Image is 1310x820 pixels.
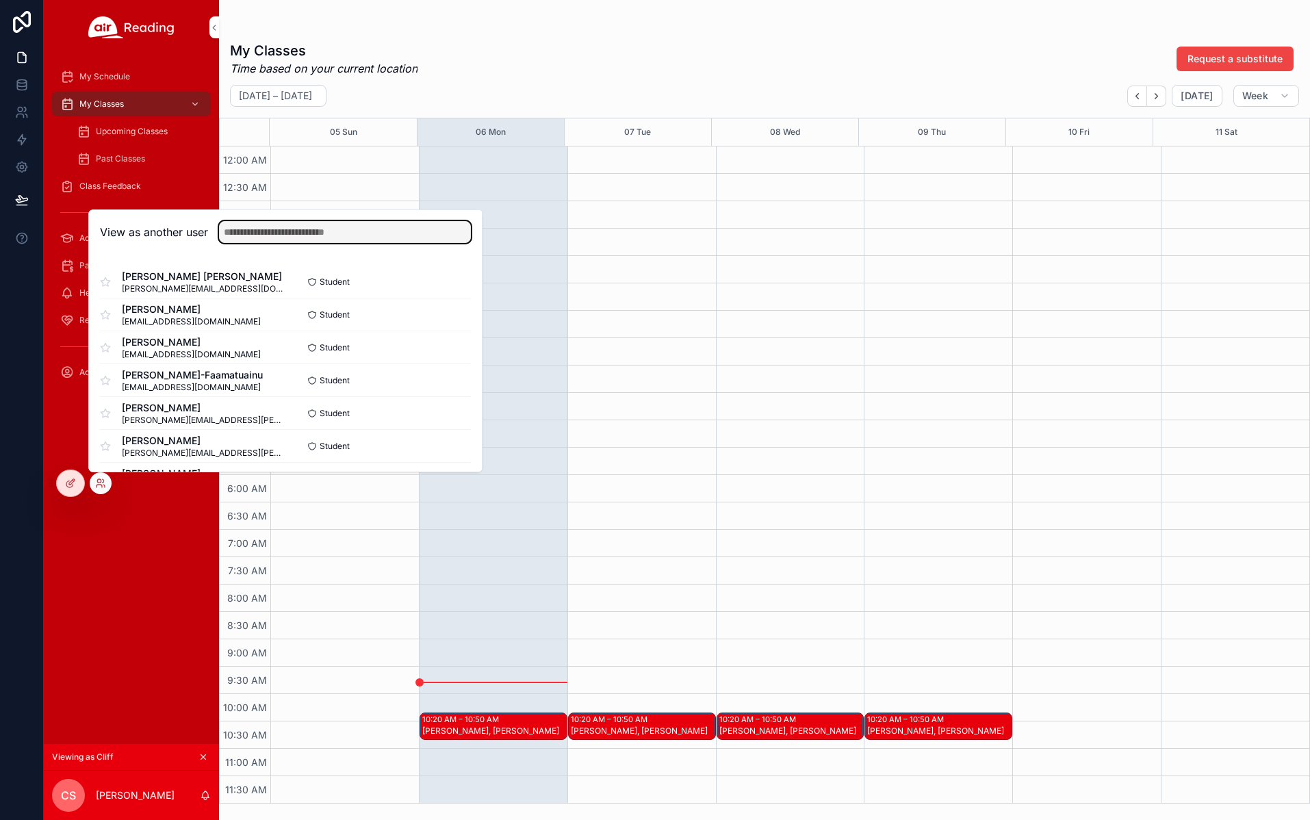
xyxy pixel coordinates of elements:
a: Help Center [52,281,211,305]
h1: My Classes [230,41,418,60]
span: 10:00 AM [220,702,270,713]
div: [PERSON_NAME], [PERSON_NAME] [719,726,863,736]
div: 10:20 AM – 10:50 AM [719,714,799,725]
span: 10:30 AM [220,729,270,741]
span: [EMAIL_ADDRESS][DOMAIN_NAME] [122,382,263,393]
button: 09 Thu [918,118,946,146]
a: Academy [52,226,211,251]
span: Past Classes [96,153,145,164]
div: [PERSON_NAME], [PERSON_NAME] [571,726,715,736]
img: App logo [88,16,175,38]
a: Payments [52,253,211,278]
span: [EMAIL_ADDRESS][DOMAIN_NAME] [122,349,261,360]
div: [PERSON_NAME], [PERSON_NAME] [422,726,566,736]
div: [PERSON_NAME], [PERSON_NAME] [867,726,1011,736]
button: Next [1147,86,1166,107]
button: 10 Fri [1068,118,1090,146]
button: Request a substitute [1177,47,1294,71]
span: My Classes [79,99,124,110]
button: Week [1233,85,1299,107]
div: scrollable content [44,55,219,402]
a: Class Feedback [52,174,211,198]
button: 11 Sat [1216,118,1237,146]
span: [PERSON_NAME] [122,401,285,415]
span: [PERSON_NAME] [122,434,285,448]
div: 10:20 AM – 10:50 AM[PERSON_NAME], [PERSON_NAME] [569,713,715,739]
span: Week [1242,90,1268,102]
span: Student [320,408,350,419]
p: [PERSON_NAME] [96,789,175,802]
div: 10:20 AM – 10:50 AM [422,714,502,725]
span: [PERSON_NAME] [PERSON_NAME] [122,270,285,283]
span: 6:30 AM [224,510,270,522]
span: 9:30 AM [224,674,270,686]
span: [EMAIL_ADDRESS][DOMAIN_NAME] [122,316,261,327]
span: My Schedule [79,71,130,82]
button: 07 Tue [624,118,651,146]
a: My Classes [52,92,211,116]
span: 6:00 AM [224,483,270,494]
button: 06 Mon [476,118,506,146]
div: 10:20 AM – 10:50 AM[PERSON_NAME], [PERSON_NAME] [717,713,864,739]
span: [PERSON_NAME][EMAIL_ADDRESS][PERSON_NAME][DOMAIN_NAME] [122,415,285,426]
span: Student [320,342,350,353]
span: Student [320,375,350,386]
div: 10:20 AM – 10:50 AM [867,714,947,725]
div: 10:20 AM – 10:50 AM[PERSON_NAME], [PERSON_NAME] [420,713,567,739]
h2: View as another user [100,224,208,240]
span: [PERSON_NAME] [122,467,285,481]
span: Student [320,277,350,287]
span: Upcoming Classes [96,126,168,137]
h2: [DATE] – [DATE] [239,89,312,103]
span: [DATE] [1181,90,1213,102]
span: Academy [79,233,116,244]
span: Account [79,367,112,378]
span: 8:00 AM [224,592,270,604]
span: [PERSON_NAME] [122,335,261,349]
span: Request Substitutes [79,315,156,326]
span: 12:00 AM [220,154,270,166]
span: [PERSON_NAME][EMAIL_ADDRESS][PERSON_NAME][DOMAIN_NAME] [122,448,285,459]
span: Payments [79,260,118,271]
a: Past Classes [68,146,211,171]
span: Viewing as Cliff [52,752,114,763]
span: 7:00 AM [224,537,270,549]
span: CS [61,787,76,804]
a: Request Substitutes [52,308,211,333]
span: 8:30 AM [224,619,270,631]
a: Account [52,360,211,385]
span: 12:30 AM [220,181,270,193]
a: My Schedule [52,64,211,89]
em: Time based on your current location [230,60,418,77]
button: Back [1127,86,1147,107]
div: 10:20 AM – 10:50 AM[PERSON_NAME], [PERSON_NAME] [865,713,1012,739]
span: Request a substitute [1187,52,1283,66]
span: 1:00 AM [226,209,270,220]
span: 11:30 AM [222,784,270,795]
button: [DATE] [1172,85,1222,107]
span: Student [320,309,350,320]
div: 10:20 AM – 10:50 AM [571,714,651,725]
span: 11:00 AM [222,756,270,768]
span: [PERSON_NAME] [122,303,261,316]
span: Student [320,441,350,452]
span: [PERSON_NAME]-Faamatuainu [122,368,263,382]
button: 05 Sun [330,118,357,146]
span: Class Feedback [79,181,141,192]
span: 9:00 AM [224,647,270,658]
button: 08 Wed [770,118,800,146]
span: [PERSON_NAME][EMAIL_ADDRESS][DOMAIN_NAME] [122,283,285,294]
a: Upcoming Classes [68,119,211,144]
span: 7:30 AM [224,565,270,576]
span: Help Center [79,287,126,298]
